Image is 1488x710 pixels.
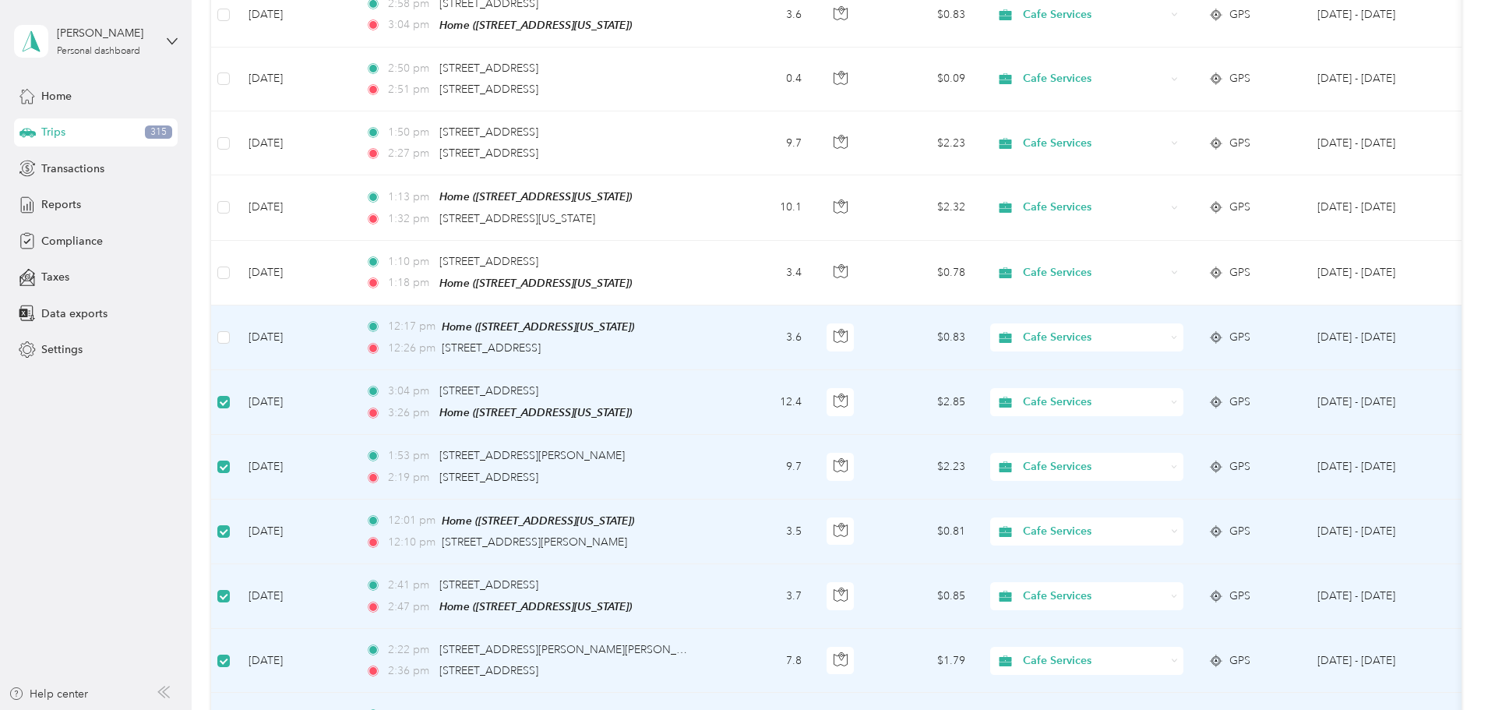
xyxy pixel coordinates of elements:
[869,370,978,435] td: $2.85
[41,161,104,177] span: Transactions
[41,269,69,285] span: Taxes
[711,241,814,306] td: 3.4
[388,210,432,228] span: 1:32 pm
[236,48,353,111] td: [DATE]
[442,341,541,355] span: [STREET_ADDRESS]
[41,88,72,104] span: Home
[388,124,432,141] span: 1:50 pm
[388,662,432,680] span: 2:36 pm
[439,406,632,419] span: Home ([STREET_ADDRESS][US_STATE])
[57,25,154,41] div: [PERSON_NAME]
[236,306,353,370] td: [DATE]
[1305,435,1447,499] td: Aug 1 - 31, 2025
[439,83,538,96] span: [STREET_ADDRESS]
[388,60,432,77] span: 2:50 pm
[388,145,432,162] span: 2:27 pm
[439,277,632,289] span: Home ([STREET_ADDRESS][US_STATE])
[145,125,172,140] span: 315
[1229,652,1250,669] span: GPS
[236,241,353,306] td: [DATE]
[439,384,538,397] span: [STREET_ADDRESS]
[236,500,353,564] td: [DATE]
[388,274,432,291] span: 1:18 pm
[1305,48,1447,111] td: Aug 1 - 31, 2025
[442,535,627,549] span: [STREET_ADDRESS][PERSON_NAME]
[439,62,538,75] span: [STREET_ADDRESS]
[711,370,814,435] td: 12.4
[869,629,978,693] td: $1.79
[388,189,432,206] span: 1:13 pm
[1229,199,1250,216] span: GPS
[1229,523,1250,540] span: GPS
[1229,329,1250,346] span: GPS
[388,512,435,529] span: 12:01 pm
[1023,652,1165,669] span: Cafe Services
[41,196,81,213] span: Reports
[711,48,814,111] td: 0.4
[869,500,978,564] td: $0.81
[236,370,353,435] td: [DATE]
[57,47,140,56] div: Personal dashboard
[236,111,353,175] td: [DATE]
[388,81,432,98] span: 2:51 pm
[442,320,634,333] span: Home ([STREET_ADDRESS][US_STATE])
[869,564,978,629] td: $0.85
[711,435,814,499] td: 9.7
[1229,135,1250,152] span: GPS
[1229,588,1250,605] span: GPS
[236,175,353,240] td: [DATE]
[439,190,632,203] span: Home ([STREET_ADDRESS][US_STATE])
[439,471,538,484] span: [STREET_ADDRESS]
[439,147,538,160] span: [STREET_ADDRESS]
[388,16,432,34] span: 3:04 pm
[1305,629,1447,693] td: Aug 1 - 31, 2025
[1023,394,1165,411] span: Cafe Services
[41,124,65,140] span: Trips
[388,577,432,594] span: 2:41 pm
[9,686,88,702] button: Help center
[1229,394,1250,411] span: GPS
[711,500,814,564] td: 3.5
[1305,564,1447,629] td: Aug 1 - 31, 2025
[1023,6,1165,23] span: Cafe Services
[869,306,978,370] td: $0.83
[1229,458,1250,475] span: GPS
[388,383,432,400] span: 3:04 pm
[442,514,634,527] span: Home ([STREET_ADDRESS][US_STATE])
[388,469,432,486] span: 2:19 pm
[1305,175,1447,240] td: Aug 1 - 31, 2025
[236,564,353,629] td: [DATE]
[1305,241,1447,306] td: Aug 1 - 31, 2025
[439,449,625,462] span: [STREET_ADDRESS][PERSON_NAME]
[1023,458,1165,475] span: Cafe Services
[1229,6,1250,23] span: GPS
[869,111,978,175] td: $2.23
[869,435,978,499] td: $2.23
[869,48,978,111] td: $0.09
[1305,500,1447,564] td: Aug 1 - 31, 2025
[439,600,632,613] span: Home ([STREET_ADDRESS][US_STATE])
[388,641,432,659] span: 2:22 pm
[1023,523,1165,540] span: Cafe Services
[1401,623,1488,710] iframe: Everlance-gr Chat Button Frame
[1023,329,1165,346] span: Cafe Services
[1023,135,1165,152] span: Cafe Services
[711,111,814,175] td: 9.7
[1305,306,1447,370] td: Aug 1 - 31, 2025
[439,578,538,592] span: [STREET_ADDRESS]
[711,629,814,693] td: 7.8
[711,175,814,240] td: 10.1
[439,125,538,139] span: [STREET_ADDRESS]
[1023,70,1165,87] span: Cafe Services
[1305,370,1447,435] td: Aug 1 - 31, 2025
[1023,264,1165,281] span: Cafe Services
[711,306,814,370] td: 3.6
[236,629,353,693] td: [DATE]
[41,341,83,358] span: Settings
[388,404,432,422] span: 3:26 pm
[711,564,814,629] td: 3.7
[1023,199,1165,216] span: Cafe Services
[388,340,435,357] span: 12:26 pm
[1229,264,1250,281] span: GPS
